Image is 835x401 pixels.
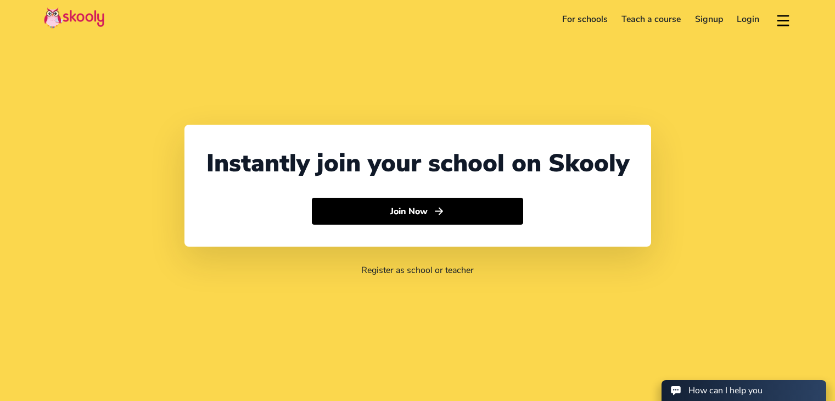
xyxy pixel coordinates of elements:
[730,10,767,28] a: Login
[614,10,688,28] a: Teach a course
[688,10,730,28] a: Signup
[361,264,474,276] a: Register as school or teacher
[433,205,445,217] ion-icon: arrow forward outline
[44,7,104,29] img: Skooly
[775,10,791,29] button: menu outline
[555,10,615,28] a: For schools
[312,198,523,225] button: Join Nowarrow forward outline
[206,147,629,180] div: Instantly join your school on Skooly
